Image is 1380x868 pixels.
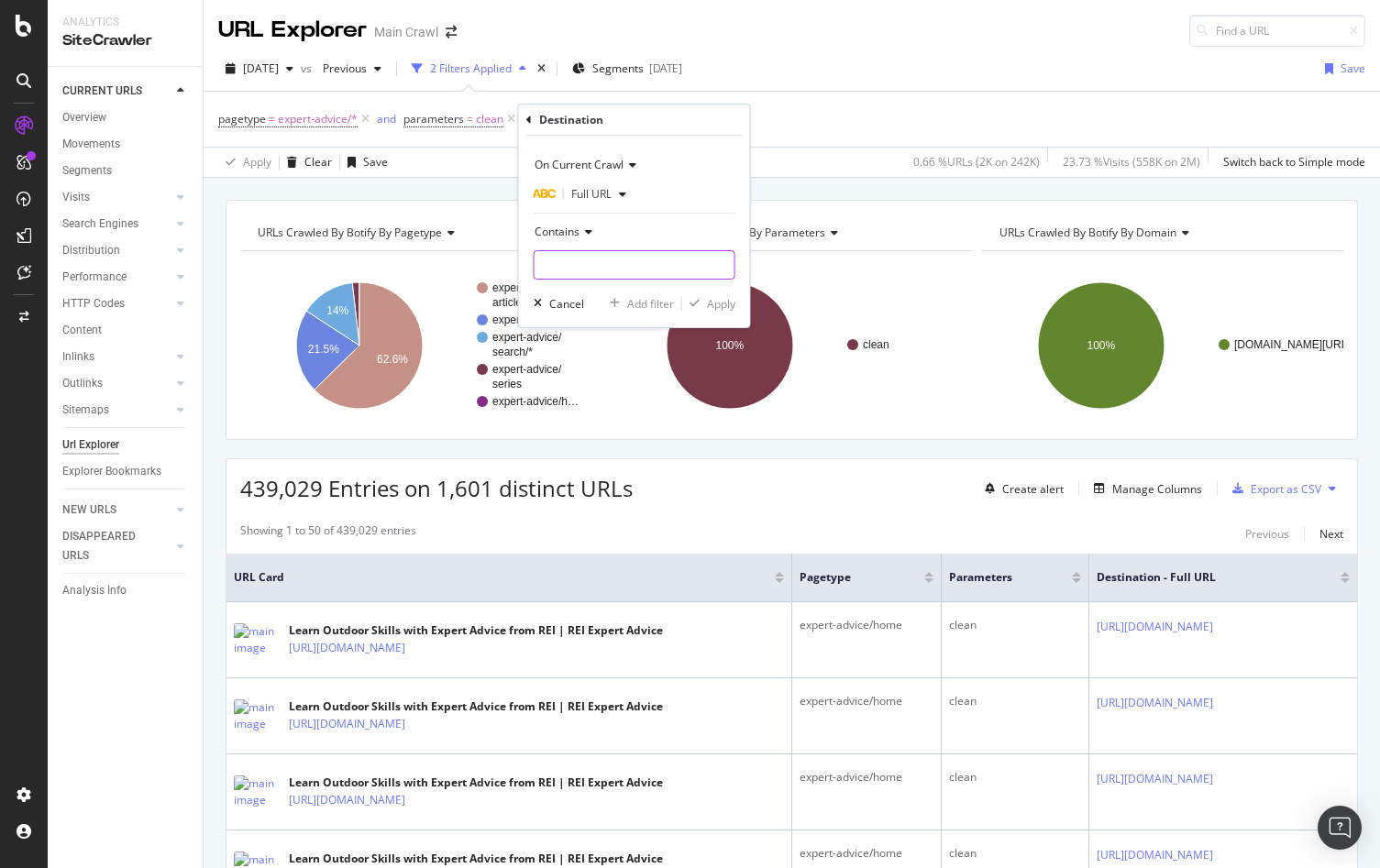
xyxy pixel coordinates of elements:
[289,715,405,733] a: [URL][DOMAIN_NAME]
[62,435,119,455] div: Url Explorer
[1234,338,1351,351] text: [DOMAIN_NAME][URL]
[611,266,972,425] svg: A chart.
[374,23,438,41] div: Main Crawl
[62,321,190,340] a: Content
[913,154,1040,170] div: 0.66 % URLs ( 2K on 242K )
[62,214,138,234] div: Search Engines
[62,135,190,154] a: Movements
[289,622,663,639] div: Learn Outdoor Skills with Expert Advice from REI | REI Expert Advice
[1341,60,1365,76] div: Save
[1087,478,1202,500] button: Manage Columns
[1319,526,1343,542] div: Next
[949,769,1080,786] div: clean
[977,474,1064,503] button: Create alert
[492,281,562,294] text: expert-advice/
[999,225,1176,240] span: URLs Crawled By Botify By domain
[1097,569,1313,586] span: Destination - Full URL
[1002,481,1064,497] div: Create alert
[289,639,405,657] a: [URL][DOMAIN_NAME]
[62,527,171,566] a: DISAPPEARED URLS
[326,304,348,317] text: 14%
[1097,770,1213,788] a: [URL][DOMAIN_NAME]
[62,347,94,367] div: Inlinks
[535,157,624,172] span: On Current Crawl
[258,225,442,240] span: URLs Crawled By Botify By pagetype
[62,161,112,181] div: Segments
[377,111,396,126] div: and
[492,331,562,344] text: expert-advice/
[62,108,106,127] div: Overview
[1112,481,1202,497] div: Manage Columns
[602,294,674,313] button: Add filter
[539,112,603,127] div: Destination
[492,296,522,309] text: article
[218,111,266,126] span: pagetype
[62,435,190,455] a: Url Explorer
[62,188,90,207] div: Visits
[1097,618,1213,636] a: [URL][DOMAIN_NAME]
[243,60,279,76] span: 2025 Aug. 15th
[62,581,190,600] a: Analysis Info
[1189,15,1365,47] input: Find a URL
[254,218,585,247] h4: URLs Crawled By Botify By pagetype
[234,623,280,656] img: main image
[62,188,171,207] a: Visits
[800,693,934,709] div: expert-advice/home
[430,60,512,76] div: 2 Filters Applied
[996,218,1327,247] h4: URLs Crawled By Botify By domain
[800,569,898,586] span: pagetype
[289,851,663,867] div: Learn Outdoor Skills with Expert Advice from REI | REI Expert Advice
[308,343,339,356] text: 21.5%
[649,60,682,76] div: [DATE]
[404,54,534,83] button: 2 Filters Applied
[800,769,934,786] div: expert-advice/home
[289,698,663,715] div: Learn Outdoor Skills with Expert Advice from REI | REI Expert Advice
[62,401,171,420] a: Sitemaps
[304,154,332,170] div: Clear
[234,569,770,586] span: URL Card
[982,266,1343,425] svg: A chart.
[949,845,1080,862] div: clean
[377,110,396,127] button: and
[240,266,602,425] svg: A chart.
[1223,154,1365,170] div: Switch back to Simple mode
[289,791,405,809] a: [URL][DOMAIN_NAME]
[62,241,171,260] a: Distribution
[535,224,580,239] span: Contains
[62,294,125,313] div: HTTP Codes
[62,462,161,481] div: Explorer Bookmarks
[1245,526,1289,542] div: Previous
[62,161,190,181] a: Segments
[280,148,332,177] button: Clear
[571,186,612,202] span: Full URL
[467,111,473,126] span: =
[62,135,120,154] div: Movements
[707,296,735,312] div: Apply
[243,154,271,170] div: Apply
[627,296,674,312] div: Add filter
[62,15,188,30] div: Analytics
[240,473,633,503] span: 439,029 Entries on 1,601 distinct URLs
[526,294,584,313] button: Cancel
[1063,154,1200,170] div: 23.73 % Visits ( 558K on 2M )
[1245,522,1289,544] button: Previous
[62,527,155,566] div: DISAPPEARED URLS
[62,214,171,234] a: Search Engines
[534,180,634,209] button: Full URL
[800,845,934,862] div: expert-advice/home
[62,347,171,367] a: Inlinks
[949,617,1080,633] div: clean
[340,148,388,177] button: Save
[62,500,171,520] a: NEW URLS
[62,500,116,520] div: NEW URLS
[492,313,577,326] text: expert-advice/bio
[315,60,367,76] span: Previous
[62,374,103,393] div: Outlinks
[240,522,416,544] div: Showing 1 to 50 of 439,029 entries
[377,353,408,366] text: 62.6%
[492,363,562,376] text: expert-advice/
[1225,474,1321,503] button: Export as CSV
